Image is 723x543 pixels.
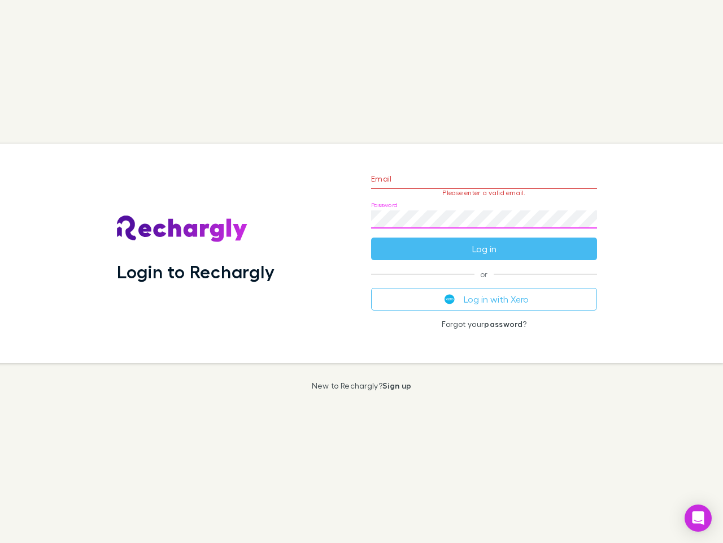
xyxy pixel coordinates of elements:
[371,320,597,329] p: Forgot your ?
[117,216,248,243] img: Rechargly's Logo
[484,319,522,329] a: password
[371,189,597,197] p: Please enter a valid email.
[117,261,275,282] h1: Login to Rechargly
[371,238,597,260] button: Log in
[371,288,597,311] button: Log in with Xero
[371,201,398,209] label: Password
[445,294,455,304] img: Xero's logo
[685,505,712,532] div: Open Intercom Messenger
[382,381,411,390] a: Sign up
[312,381,412,390] p: New to Rechargly?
